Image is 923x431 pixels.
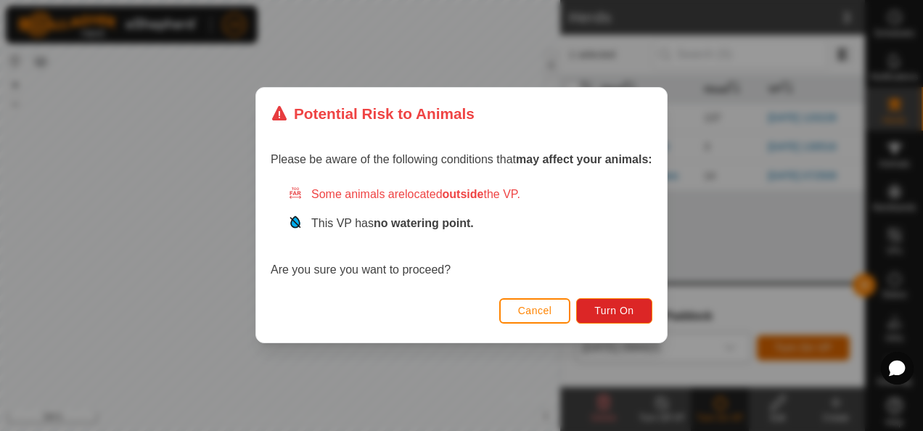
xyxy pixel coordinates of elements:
span: Cancel [518,305,552,317]
strong: no watering point. [374,218,474,230]
strong: may affect your animals: [516,154,652,166]
div: Are you sure you want to proceed? [271,186,652,279]
button: Turn On [577,298,652,324]
div: Potential Risk to Animals [271,102,475,125]
span: located the VP. [405,189,520,201]
strong: outside [443,189,484,201]
span: Turn On [595,305,634,317]
div: Some animals are [288,186,652,204]
span: This VP has [311,218,474,230]
span: Please be aware of the following conditions that [271,154,652,166]
button: Cancel [499,298,571,324]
